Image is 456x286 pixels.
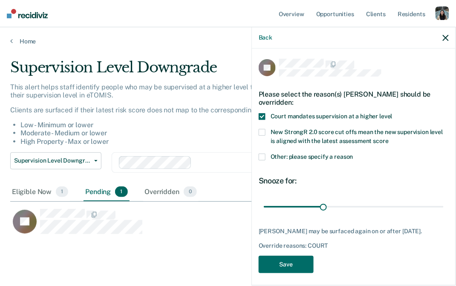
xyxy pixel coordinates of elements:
[20,121,421,129] li: Low - Minimum or lower
[10,59,421,83] div: Supervision Level Downgrade
[271,129,443,144] span: New StrongR 2.0 score cut offs mean the new supervision level is aligned with the latest assessme...
[184,186,197,197] span: 0
[271,113,393,120] span: Court mandates supervision at a higher level
[259,256,314,273] button: Save
[10,106,421,114] p: Clients are surfaced if their latest risk score does not map to the corresponding supervision lev...
[259,176,449,186] div: Snooze for:
[259,83,449,113] div: Please select the reason(s) [PERSON_NAME] should be overridden:
[20,137,421,146] li: High Property - Max or lower
[115,186,127,197] span: 1
[10,37,446,45] a: Home
[10,183,70,202] div: Eligible Now
[259,34,272,41] button: Back
[143,183,199,202] div: Overridden
[271,153,353,160] span: Other: please specify a reason
[259,228,449,235] div: [PERSON_NAME] may be surfaced again on or after [DATE].
[84,183,129,202] div: Pending
[20,129,421,137] li: Moderate - Medium or lower
[10,209,392,243] div: CaseloadOpportunityCell-108
[56,186,68,197] span: 1
[10,83,421,99] p: This alert helps staff identify people who may be supervised at a higher level than their latest ...
[14,157,91,164] span: Supervision Level Downgrade
[259,242,449,249] div: Override reasons: COURT
[7,9,48,18] img: Recidiviz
